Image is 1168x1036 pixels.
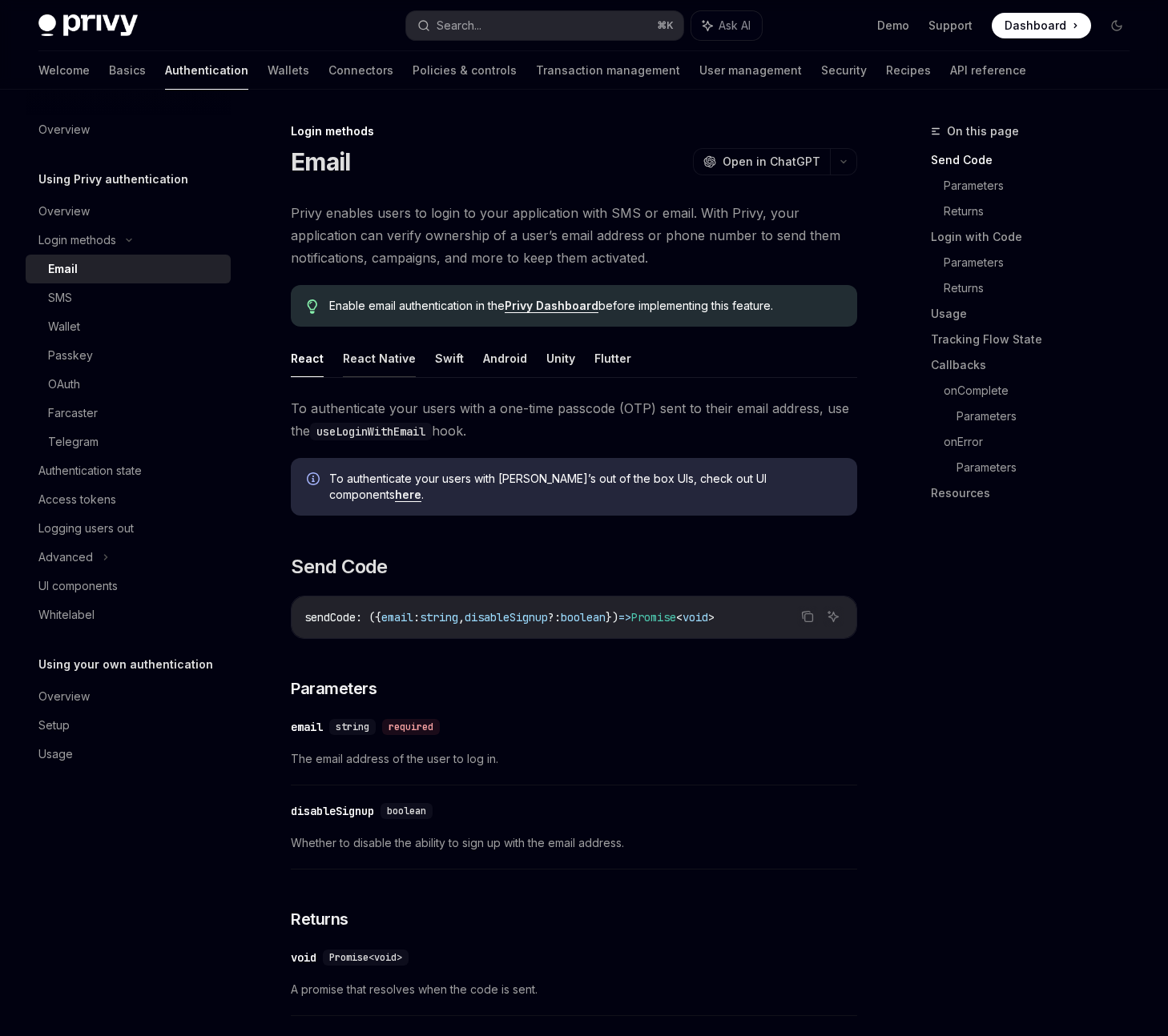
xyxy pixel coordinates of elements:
[26,115,231,144] a: Overview
[26,283,231,312] a: SMS
[38,51,90,90] a: Welcome
[26,312,231,341] a: Wallet
[931,327,1142,352] a: Tracking Flow State
[387,805,426,817] span: boolean
[26,740,231,769] a: Usage
[931,352,1142,378] a: Callbacks
[291,554,388,580] span: Send Code
[38,716,70,735] div: Setup
[992,13,1091,38] a: Dashboard
[708,610,715,624] span: >
[291,833,857,853] span: Whether to disable the ability to sign up with the email address.
[26,572,231,600] a: UI components
[38,14,138,37] img: dark logo
[48,432,99,452] div: Telegram
[957,404,1142,429] a: Parameters
[723,154,820,170] span: Open in ChatGPT
[594,339,631,377] button: Flutter
[38,170,188,189] h5: Using Privy authentication
[291,719,323,735] div: email
[26,600,231,629] a: Whitelabel
[536,51,680,90] a: Transaction management
[291,908,348,930] span: Returns
[437,16,481,35] div: Search...
[683,610,708,624] span: void
[328,51,393,90] a: Connectors
[931,480,1142,506] a: Resources
[291,749,857,769] span: The email address of the user to log in.
[165,51,248,90] a: Authentication
[48,375,80,394] div: OAuth
[291,147,350,176] h1: Email
[356,610,381,624] span: : ({
[877,18,909,34] a: Demo
[548,610,561,624] span: ?:
[1104,13,1130,38] button: Toggle dark mode
[618,610,631,624] span: =>
[657,19,674,32] span: ⌘ K
[465,610,548,624] span: disableSignup
[505,299,598,313] a: Privy Dashboard
[631,610,676,624] span: Promise
[944,250,1142,275] a: Parameters
[38,745,73,764] div: Usage
[38,231,116,250] div: Login methods
[38,519,134,538] div: Logging users out
[38,576,118,596] div: UI components
[26,197,231,226] a: Overview
[48,317,80,336] div: Wallet
[291,950,316,966] div: void
[957,455,1142,480] a: Parameters
[26,456,231,485] a: Authentication state
[268,51,309,90] a: Wallets
[26,341,231,370] a: Passkey
[26,399,231,428] a: Farcaster
[413,610,420,624] span: :
[406,11,683,40] button: Search...⌘K
[26,255,231,283] a: Email
[48,259,78,279] div: Email
[699,51,802,90] a: User management
[343,339,416,377] button: React Native
[944,275,1142,301] a: Returns
[483,339,527,377] button: Android
[382,719,440,735] div: required
[546,339,575,377] button: Unity
[38,655,213,674] h5: Using your own authentication
[329,471,841,503] span: To authenticate your users with [PERSON_NAME]’s out of the box UIs, check out UI components .
[1005,18,1066,34] span: Dashboard
[38,687,90,706] div: Overview
[797,606,818,627] button: Copy the contents from the code block
[38,120,90,139] div: Overview
[931,224,1142,250] a: Login with Code
[928,18,973,34] a: Support
[944,173,1142,199] a: Parameters
[336,721,369,733] span: string
[329,951,402,964] span: Promise<void>
[676,610,683,624] span: <
[291,123,857,139] div: Login methods
[395,488,421,502] a: here
[38,548,93,567] div: Advanced
[944,199,1142,224] a: Returns
[435,339,464,377] button: Swift
[38,202,90,221] div: Overview
[413,51,517,90] a: Policies & controls
[606,610,618,624] span: })
[38,490,116,509] div: Access tokens
[48,346,93,365] div: Passkey
[931,301,1142,327] a: Usage
[420,610,458,624] span: string
[307,472,323,488] svg: Info
[950,51,1026,90] a: API reference
[561,610,606,624] span: boolean
[48,288,72,307] div: SMS
[691,11,762,40] button: Ask AI
[381,610,413,624] span: email
[291,980,857,999] span: A promise that resolves when the code is sent.
[329,298,841,314] span: Enable email authentication in the before implementing this feature.
[458,610,465,624] span: ,
[307,299,318,314] svg: Tip
[693,148,830,175] button: Open in ChatGPT
[26,682,231,711] a: Overview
